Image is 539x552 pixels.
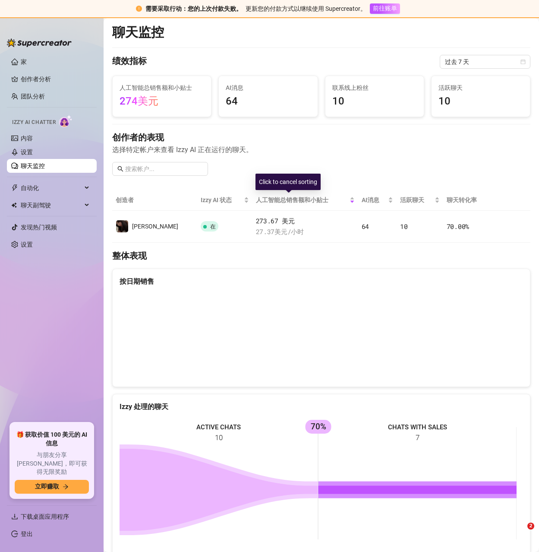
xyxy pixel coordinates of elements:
[21,513,69,520] font: 下载桌面应用程序
[226,84,243,91] font: AI消息
[21,241,33,248] a: 设置
[201,197,232,203] font: Izzy AI 状态
[59,115,72,127] img: 人工智能聊天
[21,93,45,100] a: 团队分析
[438,95,451,107] font: 10
[370,5,400,12] a: 前往账单
[256,197,328,203] font: 人工智能总销售额和小贴士
[120,84,192,91] font: 人工智能总销售额和小贴士
[21,72,90,86] a: 创作者分析
[445,58,469,65] font: 过去 7 天
[370,3,400,14] button: 前往账单
[246,5,366,12] font: 更新您的付款方式以继续使用 Supercreator。
[447,222,466,231] font: 70.00
[21,58,27,65] a: 家
[447,197,477,204] font: 聊天转化率
[210,223,216,230] font: 在
[145,5,242,12] font: 需要采取行动：您的上次付款失败。
[21,149,33,155] a: 设置
[400,197,424,203] font: 活跃聊天
[112,251,147,261] font: 整体表现
[362,197,379,203] font: AI消息
[358,190,397,211] th: AI消息
[11,184,18,191] span: 霹雳
[136,6,142,12] span: 感叹号
[21,184,39,191] font: 自动化
[112,146,253,154] font: 选择特定帐户来查看 Izzy AI 正在运行的聊天。
[21,162,45,169] a: 聊天监控
[397,190,443,211] th: 活跃聊天
[16,431,87,447] font: 🎁 获取价值 100 美元的 AI 信息
[21,530,33,537] a: 登出
[510,523,530,543] iframe: 对讲机实时聊天
[226,95,238,107] font: 64
[252,190,358,211] th: 人工智能总销售额和小贴士
[373,5,397,12] font: 前往账单
[362,222,369,231] font: 64
[465,222,469,231] font: %
[274,227,287,236] font: 美元
[63,484,69,490] span: 向右箭头
[197,190,252,211] th: Izzy AI 状态
[400,222,407,231] font: 10
[116,197,134,204] font: 创造者
[117,166,123,172] span: 搜索
[17,451,87,475] font: 与朋友分享 [PERSON_NAME]，即可获得无限奖励
[11,202,17,208] img: 聊天副驾驶
[112,56,147,66] font: 绩效指标
[332,84,369,91] font: 联系线上粉丝
[120,403,168,411] font: Izzy 处理的聊天
[11,513,18,520] span: 下载
[120,277,154,286] font: 按日期销售
[438,84,463,91] font: 活跃聊天
[255,174,321,190] div: Click to cancel sorting
[529,523,533,529] font: 2
[112,132,164,143] font: 创作者的表现
[332,95,344,107] font: 10
[21,135,33,142] a: 内容
[120,95,158,107] font: 274美元
[445,55,525,68] span: 过去 7 天
[35,483,59,490] font: 立即赚取
[15,480,89,494] button: 立即赚取向右箭头
[21,224,57,231] a: 发现热门视频
[256,216,295,225] font: 273.67 美元
[112,25,164,40] font: 聊天监控
[125,164,203,174] input: 搜索帐户...
[12,119,56,125] font: Izzy AI Chatter
[116,220,128,232] img: 凯拉基斯
[7,38,72,47] img: logo-BBDzfeDw.svg
[21,202,51,209] font: 聊天副驾驶
[132,223,178,230] font: [PERSON_NAME]
[520,59,526,64] span: 日历
[287,227,304,236] font: /小时
[256,227,275,236] font: 27.37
